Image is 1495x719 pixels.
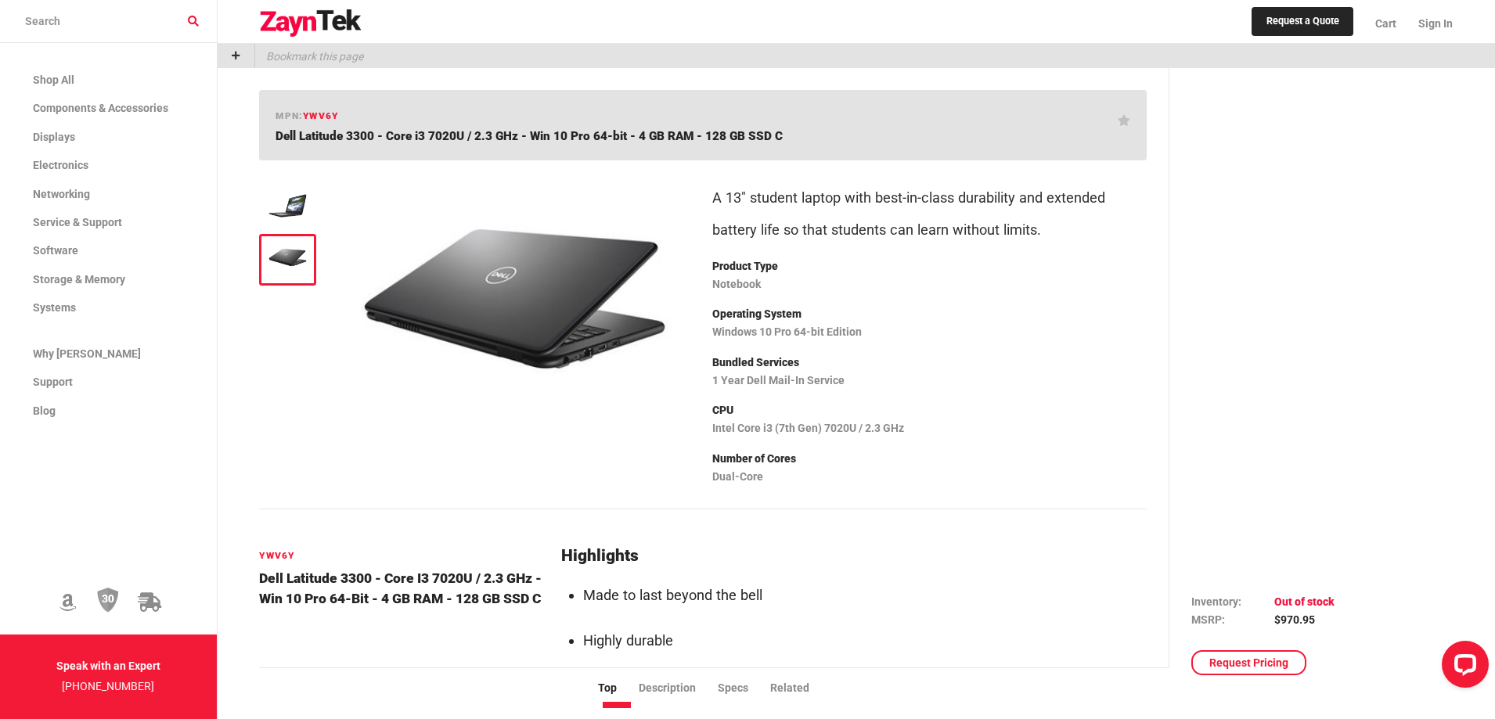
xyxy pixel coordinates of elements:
p: Number of Cores [712,449,1147,469]
p: Dual-Core [712,467,1147,487]
a: Request Pricing [1191,650,1306,675]
li: Specs [718,680,770,697]
span: Dell Latitude 3300 - Core i3 7020U / 2.3 GHz - Win 10 Pro 64-bit - 4 GB RAM - 128 GB SSD C [276,129,783,143]
span: YWV6Y [303,110,338,121]
p: Intel Core i3 (7th Gen) 7020U / 2.3 GHz [712,419,1147,439]
span: Systems [33,301,76,314]
p: Product Type [712,257,1147,277]
li: Description [639,680,718,697]
p: Operating System [712,304,1147,325]
strong: Speak with an Expert [56,660,160,672]
td: Inventory [1191,593,1274,610]
td: $970.95 [1274,611,1335,628]
p: Bundled Services [712,353,1147,373]
span: Why [PERSON_NAME] [33,347,141,360]
p: 1 Year Dell Mail-In Service [712,371,1147,391]
h4: Dell Latitude 3300 - Core i3 7020U / 2.3 GHz - Win 10 Pro 64-bit - 4 GB RAM - 128 GB SSD C [259,568,542,609]
span: Storage & Memory [33,273,125,286]
span: Shop All [33,74,74,86]
img: logo [259,9,362,38]
span: Displays [33,131,75,143]
span: Software [33,244,78,257]
span: Blog [33,404,56,417]
img: YWV6Y -- Dell Latitude 3300 - Core i3 7020U / 2.3 GHz - Win 10 Pro 64-bit - 4 GB RAM - 128 GB SSD C [267,242,308,272]
li: Related [770,680,831,697]
span: Service & Support [33,216,122,228]
td: MSRP [1191,611,1274,628]
iframe: LiveChat chat widget [1429,635,1495,700]
a: Request a Quote [1252,7,1354,37]
h6: mpn: [276,109,338,124]
h6: YWV6Y [259,548,542,563]
p: Bookmark this page [255,44,363,68]
span: Out of stock [1274,595,1335,608]
a: Cart [1364,4,1407,43]
img: 30 Day Return Policy [97,587,119,613]
span: Components & Accessories [33,102,168,114]
span: Support [33,376,73,388]
a: Sign In [1407,4,1453,43]
li: Highly durable [583,625,1147,656]
a: [PHONE_NUMBER] [62,680,154,692]
p: Notebook [712,275,1147,295]
img: YWV6Y -- Dell Latitude 3300 - Core i3 7020U / 2.3 GHz - Win 10 Pro 64-bit - 4 GB RAM - 128 GB SSD C [348,173,681,423]
span: Cart [1375,17,1396,30]
p: Windows 10 Pro 64-bit Edition [712,322,1147,343]
span: Electronics [33,159,88,171]
li: Top [598,680,639,697]
img: YWV6Y -- Dell Latitude 3300 - Core i3 7020U / 2.3 GHz - Win 10 Pro 64-bit - 4 GB RAM - 128 GB SSD C [267,190,308,221]
li: Made to last beyond the bell [583,580,1147,611]
p: CPU [712,401,1147,421]
span: Networking [33,188,90,200]
h2: Highlights [561,547,1147,566]
p: A 13" student laptop with best-in-class durability and extended battery life so that students can... [712,182,1147,245]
